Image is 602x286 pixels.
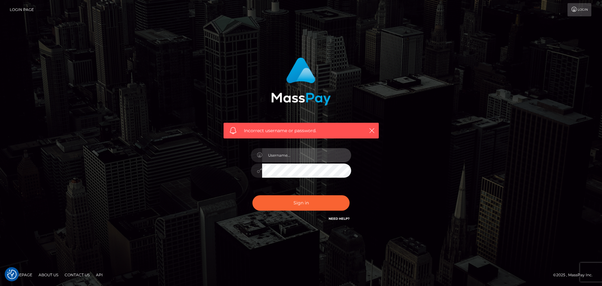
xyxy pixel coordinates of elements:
[7,270,17,279] button: Consent Preferences
[271,57,331,105] img: MassPay Login
[252,195,350,211] button: Sign in
[36,270,61,280] a: About Us
[7,270,17,279] img: Revisit consent button
[62,270,92,280] a: Contact Us
[329,217,350,221] a: Need Help?
[553,272,597,278] div: © 2025 , MassPay Inc.
[568,3,591,16] a: Login
[244,127,358,134] span: Incorrect username or password.
[262,148,351,162] input: Username...
[10,3,34,16] a: Login Page
[7,270,35,280] a: Homepage
[93,270,105,280] a: API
